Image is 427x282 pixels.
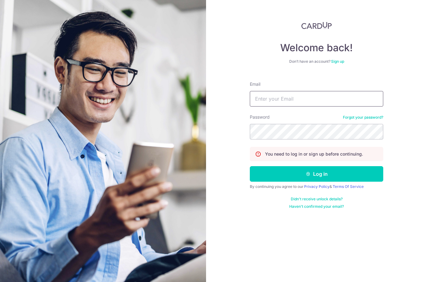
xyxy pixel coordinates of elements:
p: You need to log in or sign up before continuing. [265,151,363,157]
a: Haven't confirmed your email? [289,204,344,209]
a: Didn't receive unlock details? [291,197,343,202]
a: Privacy Policy [304,184,330,189]
h4: Welcome back! [250,42,383,54]
button: Log in [250,166,383,182]
label: Password [250,114,270,120]
div: Don’t have an account? [250,59,383,64]
a: Forgot your password? [343,115,383,120]
label: Email [250,81,260,87]
img: CardUp Logo [301,22,332,29]
div: By continuing you agree to our & [250,184,383,189]
a: Terms Of Service [333,184,364,189]
a: Sign up [331,59,344,64]
input: Enter your Email [250,91,383,107]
